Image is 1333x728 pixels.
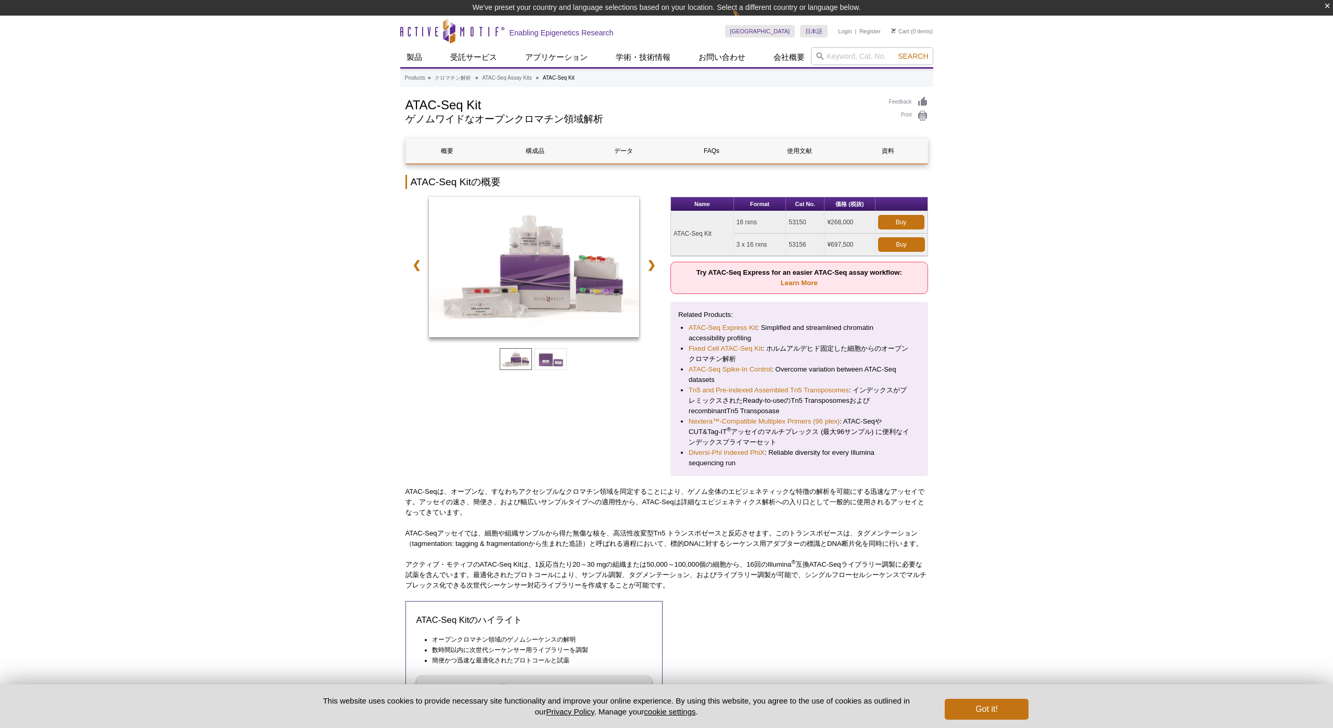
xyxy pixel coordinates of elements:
[786,197,824,211] th: Cat No.
[305,695,928,717] p: This website uses cookies to provide necessary site functionality and improve your online experie...
[689,343,910,364] li: : ホルムアルデヒド固定した細胞からのオープンクロマチン解析
[494,138,577,163] a: 構成品
[444,47,503,67] a: 受託サービス
[689,385,910,416] li: : インデックスがプレミックスされたReady-to-useのTn5 TransposomesおよびrecombinantTn5 Transposase
[791,559,795,565] sup: ®
[689,343,763,354] a: Fixed Cell ATAC-Seq Kit
[846,138,929,163] a: 資料
[889,96,928,108] a: Feedback
[671,197,734,211] th: Name
[734,211,786,234] td: 16 rxns
[689,364,771,375] a: ATAC-Seq Spike-In Control
[878,237,925,252] a: Buy
[519,47,594,67] a: アプリケーション
[689,364,910,385] li: : Overcome variation between ATAC-Seq datasets
[543,75,575,81] li: ATAC-Seq Kit
[732,8,760,32] img: Change Here
[678,310,920,320] p: Related Products:
[696,269,902,287] strong: Try ATAC-Seq Express for an easier ATAC-Seq assay workflow:
[878,215,924,229] a: Buy
[405,73,425,83] a: Products
[582,138,665,163] a: データ
[689,416,840,427] a: Nextera™-Compatible Multiplex Primers (96 plex)
[891,25,933,37] li: (0 items)
[727,426,731,432] sup: ®
[416,676,652,699] a: ATAC-Seqについての詳細はこちら
[610,47,677,67] a: 学術・技術情報
[405,559,928,591] p: アクティブ・モティフのATAC-Seq Kitは、1反応当たり20～30 mgの組織または50,000～100,000個の細胞から、16回のIllumina 互換ATAC-Seqライブラリー調製...
[405,528,928,549] p: ATAC-Seqアッセイでは、細胞や組織サンプルから得た無傷な核を、高活性改変型Tn5 トランスポゼースと反応させます。このトランスポゼースは、タグメンテーション（tagmentation: t...
[855,25,857,37] li: |
[758,138,841,163] a: 使用文献
[435,73,471,83] a: クロマチン解析
[692,47,752,67] a: お問い合わせ
[859,28,881,35] a: Register
[786,234,824,256] td: 53156
[400,47,428,67] a: 製品
[786,211,824,234] td: 53150
[432,645,643,655] li: 数時間以内に次世代シーケンサー用ライブラリーを調製
[811,47,933,65] input: Keyword, Cat. No.
[510,28,614,37] h2: Enabling Epigenetics Research
[689,323,910,343] li: : Simplified and streamlined chromatin accessibility profiling
[428,75,431,81] li: »
[644,707,695,716] button: cookie settings
[689,416,910,448] li: : ATAC-SeqやCUT&Tag-IT アッセイのマルチプレックス (最大96サンプル) に便利なインデックスプライマーセット
[640,253,663,277] a: ❯
[898,52,928,60] span: Search
[429,197,640,340] a: ATAC-Seq Kit
[734,197,786,211] th: Format
[405,253,428,277] a: ❮
[824,197,875,211] th: 価格 (税抜)
[432,655,643,666] li: 簡便かつ迅速な最適化されたプロトコールと試薬
[689,448,910,468] li: : Reliable diversity for every Illumina sequencing run
[671,211,734,256] td: ATAC-Seq Kit
[838,28,852,35] a: Login
[895,52,931,61] button: Search
[475,75,478,81] li: »
[891,28,896,33] img: Your Cart
[405,487,928,518] p: ATAC-Seqは、オープンな、すなわちアクセシブルなクロマチン領域を同定することにより、ゲノム全体のエピジェネティックな特徴の解析を可能にする迅速なアッセイです。アッセイの速さ、簡便さ、および...
[767,47,811,67] a: 会社概要
[689,385,849,395] a: Tn5 and Pre-indexed Assembled Tn5 Transposomes
[546,707,594,716] a: Privacy Policy
[725,25,795,37] a: [GEOGRAPHIC_DATA]
[670,138,753,163] a: FAQs
[889,110,928,122] a: Print
[432,634,643,645] li: オープンクロマチン領域のゲノムシーケンスの解明
[405,175,928,189] h2: ATAC-Seq Kitの概要
[689,448,765,458] a: Diversi-Phi Indexed PhiX
[416,614,652,627] h3: ATAC-Seq Kitのハイライト
[405,96,879,112] h1: ATAC-Seq Kit
[781,279,818,287] a: Learn More
[536,75,539,81] li: »
[945,699,1028,720] button: Got it!
[800,25,828,37] a: 日本語
[482,73,531,83] a: ATAC-Seq Assay Kits
[891,28,909,35] a: Cart
[429,197,640,337] img: ATAC-Seq Kit
[734,234,786,256] td: 3 x 16 rxns
[406,138,489,163] a: 概要
[405,114,879,124] h2: ゲノムワイドなオープンクロマチン領域解析
[824,234,875,256] td: ¥697,500
[824,211,875,234] td: ¥268,000
[689,323,757,333] a: ATAC-Seq Express Kit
